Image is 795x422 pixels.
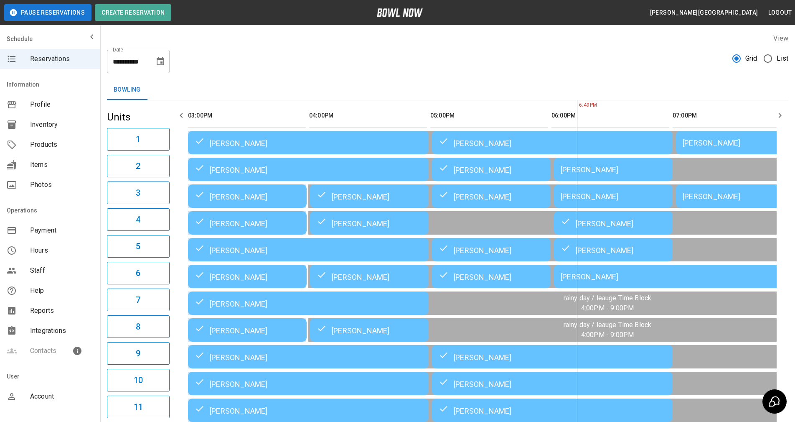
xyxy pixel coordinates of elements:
button: 1 [107,128,170,151]
div: [PERSON_NAME] [561,272,788,281]
h6: 6 [136,266,140,280]
span: Products [30,140,94,150]
div: inventory tabs [107,80,788,100]
button: Create Reservation [95,4,171,21]
h6: 4 [136,213,140,226]
button: 10 [107,369,170,391]
div: [PERSON_NAME] [195,191,300,201]
div: [PERSON_NAME] [195,352,422,362]
h6: 8 [136,320,140,333]
span: Integrations [30,326,94,336]
button: Pause Reservations [4,4,91,21]
div: [PERSON_NAME] [439,379,666,389]
span: Reservations [30,54,94,64]
h5: Units [107,110,170,124]
div: [PERSON_NAME] [195,271,300,281]
div: [PERSON_NAME] [561,245,666,255]
span: Photos [30,180,94,190]
div: [PERSON_NAME] [439,352,666,362]
div: [PERSON_NAME] [439,271,544,281]
div: [PERSON_NAME] [439,138,666,148]
div: [PERSON_NAME] [561,218,666,228]
div: [PERSON_NAME] [317,191,422,201]
th: 05:00PM [430,104,548,128]
div: [PERSON_NAME] [439,191,544,201]
div: [PERSON_NAME] [195,138,422,148]
th: 04:00PM [309,104,427,128]
div: [PERSON_NAME] [317,325,422,335]
h6: 11 [134,400,143,414]
div: [PERSON_NAME] [195,164,422,174]
span: Hours [30,246,94,256]
button: 9 [107,342,170,365]
button: [PERSON_NAME][GEOGRAPHIC_DATA] [647,5,762,20]
span: Reports [30,306,94,316]
span: Profile [30,100,94,110]
div: [PERSON_NAME] [195,379,422,389]
div: [PERSON_NAME] [439,164,544,174]
button: Logout [765,5,795,20]
div: [PERSON_NAME] [683,138,788,147]
div: [PERSON_NAME] [195,245,422,255]
div: [PERSON_NAME] [317,271,422,281]
div: [PERSON_NAME] [195,298,422,308]
div: [PERSON_NAME] [561,165,666,174]
button: 6 [107,262,170,284]
div: [PERSON_NAME] [195,405,422,415]
h6: 3 [136,186,140,199]
span: Items [30,160,94,170]
img: logo [377,8,423,17]
label: View [773,34,788,42]
button: Bowling [107,80,147,100]
div: [PERSON_NAME] [195,325,300,335]
div: [PERSON_NAME] [683,192,788,201]
div: [PERSON_NAME] [439,405,666,415]
button: 8 [107,315,170,338]
button: 11 [107,396,170,418]
th: 06:00PM [551,104,669,128]
h6: 9 [136,347,140,360]
button: Choose date, selected date is Aug 18, 2025 [152,53,169,70]
div: [PERSON_NAME] [317,218,422,228]
h6: 5 [136,240,140,253]
button: 4 [107,208,170,231]
div: [PERSON_NAME] [561,192,666,201]
th: 03:00PM [188,104,306,128]
button: 5 [107,235,170,258]
span: Payment [30,225,94,235]
h6: 7 [136,293,140,307]
h6: 2 [136,159,140,173]
span: Staff [30,266,94,276]
span: Account [30,391,94,402]
span: Grid [745,54,757,64]
button: 2 [107,155,170,177]
span: List [777,54,788,64]
button: 3 [107,182,170,204]
span: Help [30,286,94,296]
h6: 10 [134,373,143,387]
button: 7 [107,289,170,311]
span: Inventory [30,120,94,130]
div: [PERSON_NAME] [439,245,544,255]
h6: 1 [136,133,140,146]
span: 6:49PM [577,101,579,110]
div: [PERSON_NAME] [195,218,300,228]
